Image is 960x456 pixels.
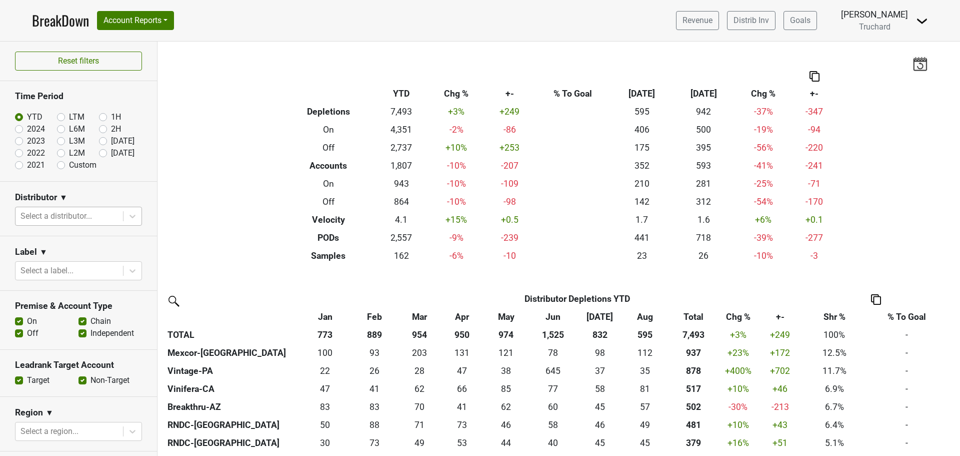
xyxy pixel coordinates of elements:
[673,103,734,121] td: 942
[803,416,865,434] td: 6.4%
[625,418,664,431] div: 49
[90,374,129,386] label: Non-Target
[398,344,441,362] td: 203.24
[351,398,398,416] td: 83.332
[299,344,351,362] td: 99.9
[759,346,801,359] div: +172
[667,308,720,326] th: Total: activate to sort column ascending
[859,22,890,32] span: Truchard
[299,326,351,344] th: 773
[865,398,948,416] td: -
[375,229,427,247] td: 2,557
[299,398,351,416] td: 82.502
[353,364,395,377] div: 26
[734,247,792,265] td: -10 %
[792,103,836,121] td: -347
[299,362,351,380] td: 22.33
[667,344,720,362] th: 936.520
[441,362,482,380] td: 46.65
[165,362,299,380] th: Vintage-PA
[111,135,134,147] label: [DATE]
[69,111,84,123] label: LTM
[400,418,439,431] div: 71
[667,380,720,398] th: 516.750
[734,139,792,157] td: -56 %
[375,139,427,157] td: 2,737
[673,211,734,229] td: 1.6
[529,434,576,452] td: 40.333
[625,436,664,449] div: 45
[673,139,734,157] td: 395
[351,416,398,434] td: 88.2
[792,229,836,247] td: -277
[351,308,398,326] th: Feb: activate to sort column ascending
[351,326,398,344] th: 889
[759,418,801,431] div: +43
[792,85,836,103] th: +-
[673,247,734,265] td: 26
[841,8,908,21] div: [PERSON_NAME]
[865,416,948,434] td: -
[15,192,57,203] h3: Distributor
[673,229,734,247] td: 718
[299,308,351,326] th: Jan: activate to sort column ascending
[351,380,398,398] td: 41.417
[427,157,485,175] td: -10 %
[301,382,349,395] div: 47
[803,398,865,416] td: 6.7%
[734,103,792,121] td: -37 %
[792,175,836,193] td: -71
[803,344,865,362] td: 12.5%
[441,416,482,434] td: 73.249
[443,382,480,395] div: 66
[623,380,667,398] td: 80.5
[443,346,480,359] div: 131
[69,147,85,159] label: L2M
[165,292,181,308] img: filter
[375,85,427,103] th: YTD
[398,362,441,380] td: 28.24
[281,103,376,121] th: Depletions
[625,382,664,395] div: 81
[15,52,142,71] button: Reset filters
[579,364,621,377] div: 37
[579,418,621,431] div: 46
[353,436,395,449] div: 73
[579,400,621,413] div: 45
[353,346,395,359] div: 93
[443,400,480,413] div: 41
[667,362,720,380] th: 877.650
[532,364,574,377] div: 645
[669,418,717,431] div: 481
[734,211,792,229] td: +6 %
[667,434,720,452] th: 379.450
[667,326,720,344] th: 7,493
[39,246,47,258] span: ▼
[485,85,534,103] th: +-
[576,344,623,362] td: 97.99
[375,121,427,139] td: 4,351
[398,326,441,344] th: 954
[27,374,49,386] label: Target
[97,11,174,30] button: Account Reports
[400,400,439,413] div: 70
[734,121,792,139] td: -19 %
[623,326,667,344] th: 595
[27,123,45,135] label: 2024
[299,416,351,434] td: 49.7
[281,211,376,229] th: Velocity
[611,211,672,229] td: 1.7
[59,192,67,204] span: ▼
[351,434,398,452] td: 72.8
[301,436,349,449] div: 30
[398,308,441,326] th: Mar: activate to sort column ascending
[427,85,485,103] th: Chg %
[441,398,482,416] td: 41.329
[916,15,928,27] img: Dropdown Menu
[90,315,111,327] label: Chain
[673,157,734,175] td: 593
[482,434,529,452] td: 43.5
[792,193,836,211] td: -170
[529,326,576,344] th: 1,525
[532,346,574,359] div: 78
